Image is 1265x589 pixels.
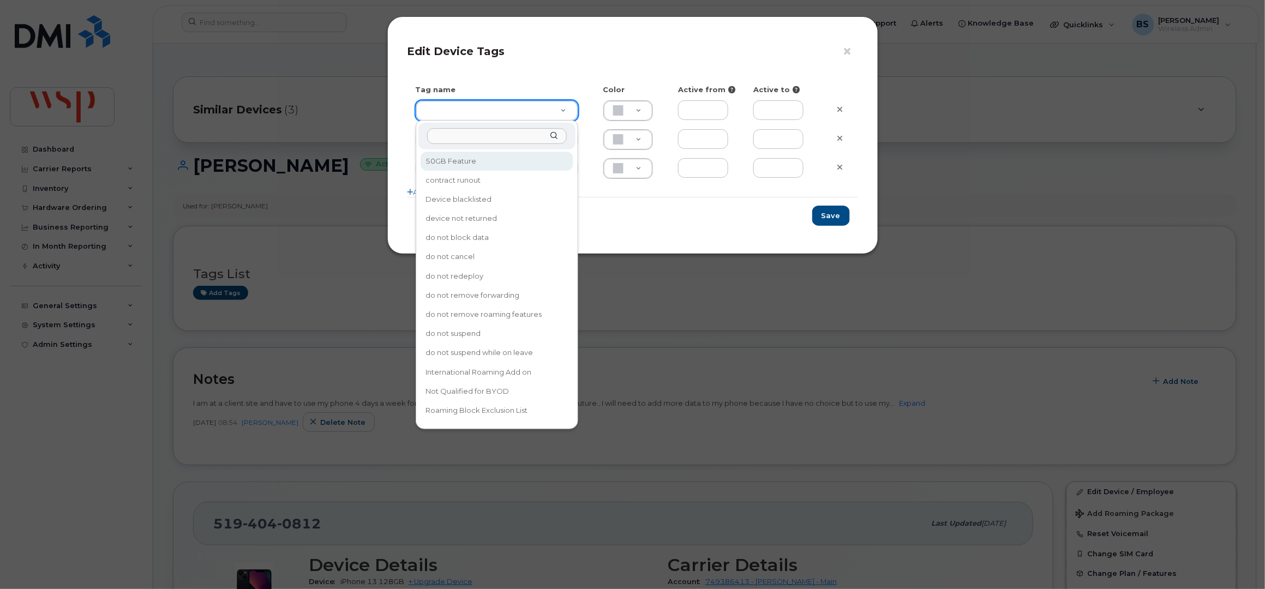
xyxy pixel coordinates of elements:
[422,249,572,266] div: do not cancel
[422,306,572,323] div: do not remove roaming features
[422,172,572,189] div: contract runout
[422,345,572,362] div: do not suspend while on leave
[422,268,572,285] div: do not redeploy
[422,153,572,170] div: 50GB Feature
[422,191,572,208] div: Device blacklisted
[422,210,572,227] div: device not returned
[422,402,572,419] div: Roaming Block Exclusion List
[422,421,572,438] div: [PERSON_NAME]
[422,364,572,381] div: International Roaming Add on
[422,287,572,304] div: do not remove forwarding
[422,325,572,342] div: do not suspend
[422,383,572,400] div: Not Qualified for BYOD
[422,230,572,247] div: do not block data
